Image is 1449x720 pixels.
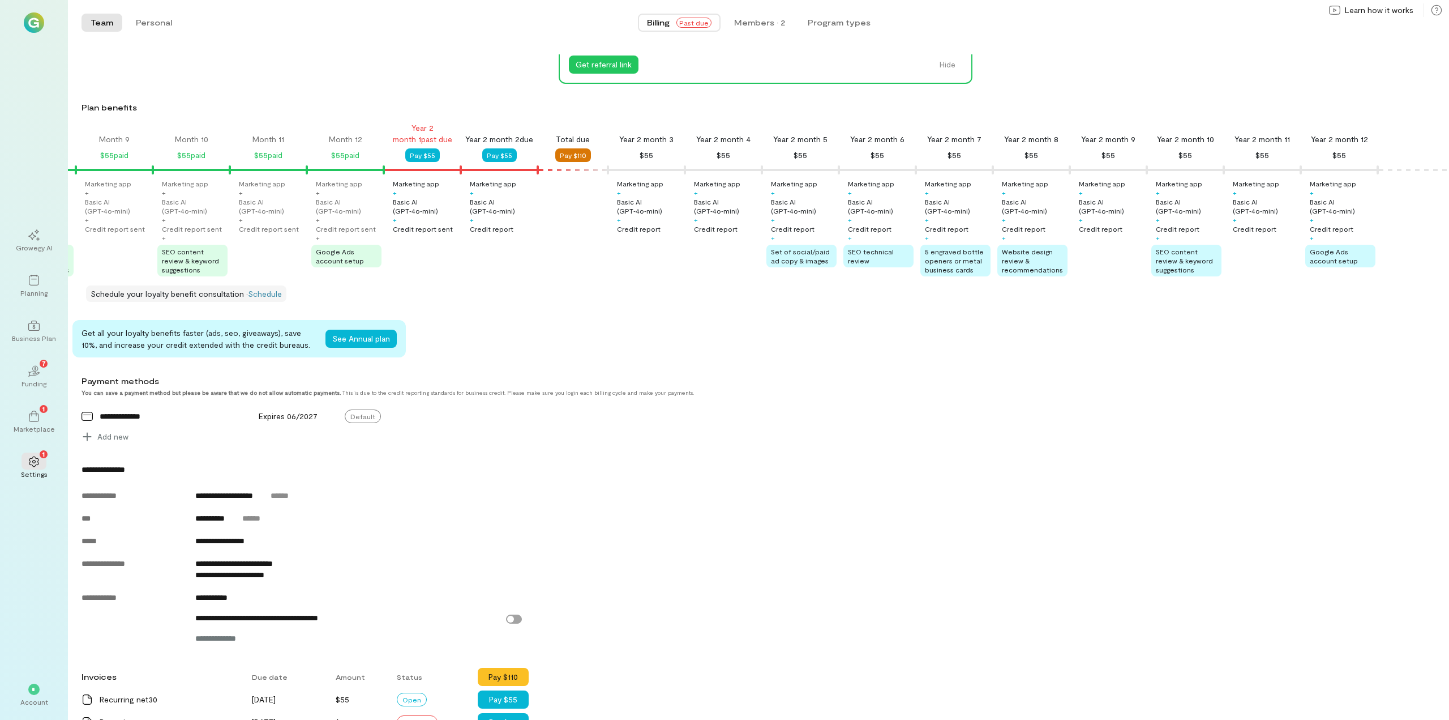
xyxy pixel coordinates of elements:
div: Credit report [1002,224,1045,233]
div: Marketing app [1233,179,1279,188]
div: Credit report [617,224,661,233]
button: Personal [127,14,181,32]
span: Google Ads account setup [1310,248,1358,265]
div: Credit report [1079,224,1122,233]
span: Website design review & recommendations [1002,248,1063,274]
a: Marketplace [14,402,54,442]
span: Billing [647,17,670,28]
div: + [1002,233,1006,242]
span: 1 [42,449,45,459]
div: Basic AI (GPT‑4o‑mini) [617,197,683,215]
div: + [1310,188,1314,197]
div: Credit report [925,224,968,233]
div: Marketing app [1156,179,1202,188]
div: Credit report sent [85,224,145,233]
div: Credit report [470,224,513,233]
button: Members · 2 [725,14,794,32]
button: See Annual plan [325,330,397,348]
div: + [925,233,929,242]
div: $55 [948,148,961,162]
div: + [617,188,621,197]
span: Google Ads account setup [316,248,364,265]
div: Year 2 month 11 [1234,134,1290,145]
div: This is due to the credit reporting standards for business credit. Please make sure you login eac... [82,389,1307,396]
div: Credit report [848,224,891,233]
div: + [771,215,775,224]
div: Marketing app [1002,179,1048,188]
div: + [1079,188,1083,197]
div: Credit report sent [316,224,376,233]
a: Growegy AI [14,220,54,261]
div: + [694,215,698,224]
div: Year 2 month 1 past due [384,122,461,145]
span: $55 [336,695,349,704]
div: Year 2 month 8 [1004,134,1058,145]
div: + [694,188,698,197]
button: Team [82,14,122,32]
div: Marketing app [316,179,362,188]
div: Month 12 [329,134,362,145]
a: Schedule [248,289,282,299]
div: + [925,215,929,224]
span: 7 [42,358,46,368]
div: Basic AI (GPT‑4o‑mini) [925,197,991,215]
div: Recurring net30 [100,694,238,705]
div: Marketing app [393,179,439,188]
div: Marketing app [848,179,894,188]
div: Basic AI (GPT‑4o‑mini) [848,197,914,215]
div: + [393,188,397,197]
button: Pay $55 [478,691,529,709]
div: Year 2 month 5 [773,134,828,145]
div: Status [390,667,478,687]
div: $55 [1101,148,1115,162]
div: Basic AI (GPT‑4o‑mini) [1156,197,1221,215]
span: Expires 06/2027 [259,411,318,421]
div: Due date [245,667,328,687]
div: + [1310,215,1314,224]
div: $55 [640,148,653,162]
div: + [470,188,474,197]
div: Business Plan [12,334,56,343]
span: [DATE] [252,695,276,704]
div: Credit report [1310,224,1353,233]
div: + [239,215,243,224]
div: Marketing app [470,179,516,188]
div: Month 10 [175,134,208,145]
div: Year 2 month 12 [1311,134,1368,145]
button: BillingPast due [638,14,721,32]
span: Add new [97,431,128,442]
span: SEO content review & keyword suggestions [162,248,219,274]
span: Past due [676,18,711,28]
div: Year 2 month 2 due [465,134,533,145]
div: Basic AI (GPT‑4o‑mini) [1310,197,1375,215]
div: Open [397,693,427,706]
div: + [316,188,320,197]
div: Marketing app [617,179,663,188]
div: Month 11 [252,134,284,145]
div: $55 [1024,148,1038,162]
div: Credit report [771,224,814,233]
div: + [848,233,852,242]
span: 5 engraved bottle openers or metal business cards [925,248,984,274]
div: $55 paid [254,148,282,162]
div: Marketing app [162,179,208,188]
a: Funding [14,356,54,397]
div: Credit report [1156,224,1199,233]
div: Amount [329,667,391,687]
div: Basic AI (GPT‑4o‑mini) [1079,197,1144,215]
div: + [393,215,397,224]
button: Pay $110 [478,668,529,686]
div: Credit report [1233,224,1276,233]
div: Credit report sent [393,224,453,233]
div: Basic AI (GPT‑4o‑mini) [771,197,837,215]
div: + [162,233,166,242]
span: Schedule your loyalty benefit consultation · [91,289,248,299]
div: $55 [871,148,884,162]
strong: You can save a payment method but please be aware that we do not allow automatic payments. [82,389,341,396]
div: Marketing app [239,179,285,188]
div: + [1156,215,1160,224]
div: + [85,188,89,197]
div: Credit report sent [239,224,299,233]
div: + [1310,233,1314,242]
div: $55 [794,148,807,162]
